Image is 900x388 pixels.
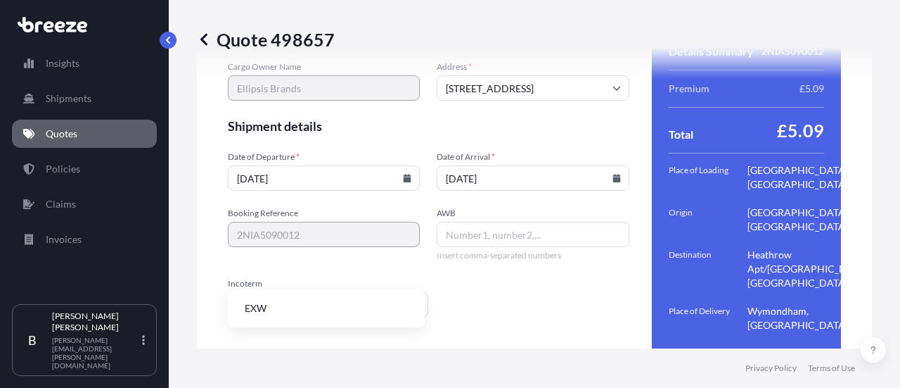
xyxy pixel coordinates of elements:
[46,56,79,70] p: Insights
[228,208,420,219] span: Booking Reference
[799,82,824,96] span: £5.09
[778,346,822,363] span: Cartons
[747,248,870,290] span: Heathrow Apt/[GEOGRAPHIC_DATA], [GEOGRAPHIC_DATA]
[228,165,420,191] input: dd/mm/yyyy
[228,222,420,247] input: Your internal reference
[12,225,157,254] a: Invoices
[437,151,629,163] span: Date of Arrival
[669,248,747,290] span: Destination
[12,155,157,183] a: Policies
[12,120,157,148] a: Quotes
[808,363,855,374] a: Terms of Use
[745,363,797,374] a: Privacy Policy
[747,304,870,332] span: Wymondham, [GEOGRAPHIC_DATA]
[46,232,82,246] p: Invoices
[233,295,419,322] li: EXW
[669,127,693,142] span: Total
[669,346,716,363] span: £3,396.10
[669,82,709,96] span: Premium
[722,346,770,363] span: Plastic and Plastic Products
[228,278,428,289] span: Incoterm
[46,197,76,211] p: Claims
[28,333,37,347] span: B
[669,163,747,192] span: Place of Loading
[669,206,747,234] span: Origin
[437,75,629,101] input: Cargo owner address
[46,162,80,176] p: Policies
[669,304,747,332] span: Place of Delivery
[437,165,629,191] input: dd/mm/yyyy
[12,85,157,113] a: Shipments
[747,163,870,192] span: [GEOGRAPHIC_DATA], [GEOGRAPHIC_DATA]
[228,151,420,163] span: Date of Departure
[46,92,91,106] p: Shipments
[747,206,870,234] span: [GEOGRAPHIC_DATA], [GEOGRAPHIC_DATA]
[52,336,139,370] p: [PERSON_NAME][EMAIL_ADDRESS][PERSON_NAME][DOMAIN_NAME]
[52,311,139,333] p: [PERSON_NAME] [PERSON_NAME]
[12,49,157,77] a: Insights
[777,119,824,142] span: £5.09
[437,208,629,219] span: AWB
[12,190,157,218] a: Claims
[228,118,629,134] span: Shipment details
[437,250,629,261] span: Insert comma-separated numbers
[46,127,77,141] p: Quotes
[197,28,335,51] p: Quote 498657
[437,222,629,247] input: Number1, number2,...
